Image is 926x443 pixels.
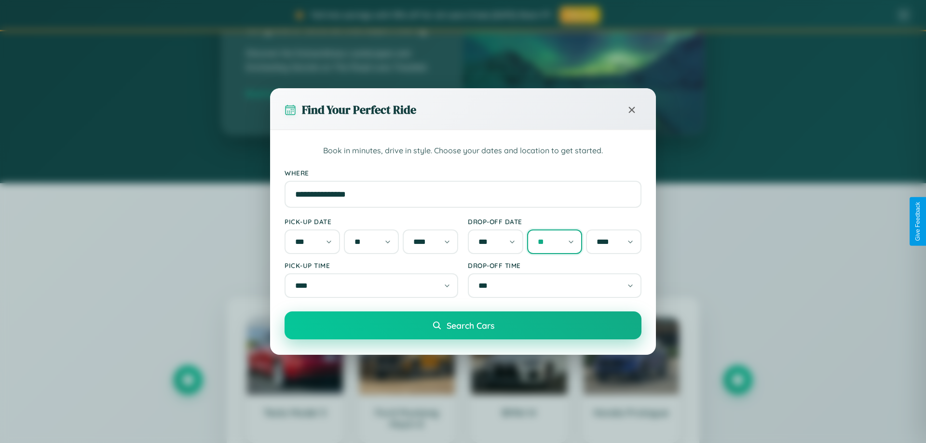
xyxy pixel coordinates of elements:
[302,102,416,118] h3: Find Your Perfect Ride
[468,261,641,269] label: Drop-off Time
[285,261,458,269] label: Pick-up Time
[285,145,641,157] p: Book in minutes, drive in style. Choose your dates and location to get started.
[285,217,458,226] label: Pick-up Date
[285,169,641,177] label: Where
[285,311,641,339] button: Search Cars
[447,320,494,331] span: Search Cars
[468,217,641,226] label: Drop-off Date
